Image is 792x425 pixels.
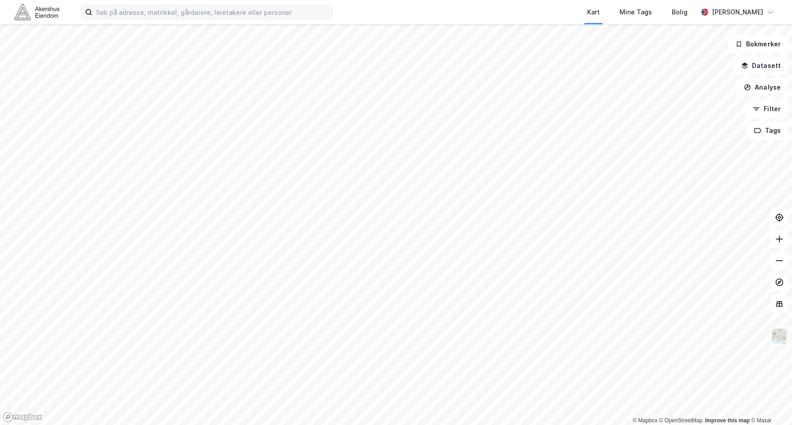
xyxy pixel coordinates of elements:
[587,7,600,18] div: Kart
[3,412,42,422] a: Mapbox homepage
[736,78,788,96] button: Analyse
[728,35,788,53] button: Bokmerker
[745,100,788,118] button: Filter
[659,417,703,424] a: OpenStreetMap
[771,328,788,345] img: Z
[705,417,750,424] a: Improve this map
[633,417,657,424] a: Mapbox
[620,7,652,18] div: Mine Tags
[733,57,788,75] button: Datasett
[747,122,788,140] button: Tags
[712,7,763,18] div: [PERSON_NAME]
[672,7,688,18] div: Bolig
[747,382,792,425] iframe: Chat Widget
[747,382,792,425] div: Kontrollprogram for chat
[92,5,333,19] input: Søk på adresse, matrikkel, gårdeiere, leietakere eller personer
[14,4,59,20] img: akershus-eiendom-logo.9091f326c980b4bce74ccdd9f866810c.svg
